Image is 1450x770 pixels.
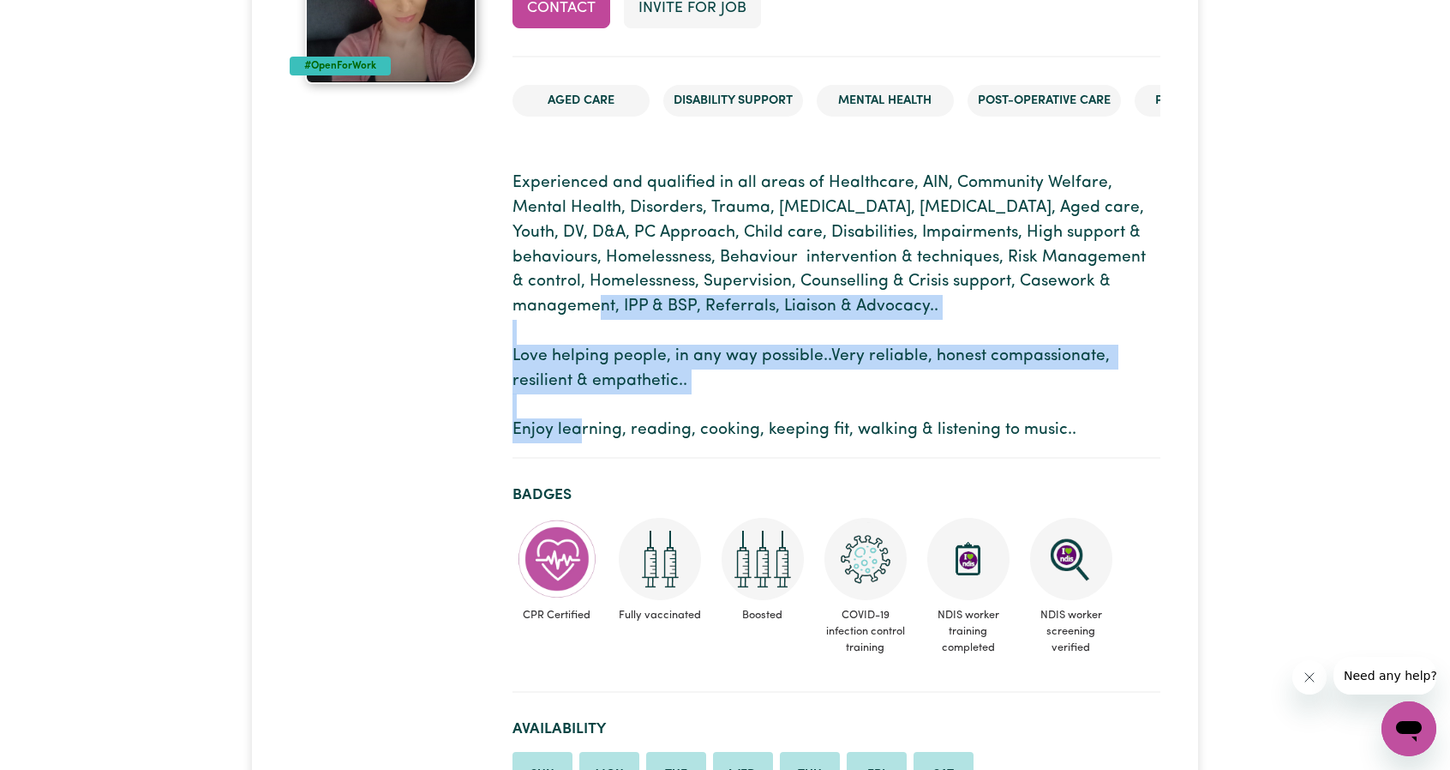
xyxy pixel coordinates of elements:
li: Palliative care [1135,85,1272,117]
span: NDIS worker training completed [924,600,1013,664]
img: Care and support worker has completed CPR Certification [516,518,598,600]
li: Mental Health [817,85,954,117]
span: Fully vaccinated [615,600,704,630]
p: Experienced and qualified in all areas of Healthcare, AIN, Community Welfare, Mental Health, Diso... [512,171,1160,443]
span: Need any help? [10,12,104,26]
img: CS Academy: COVID-19 Infection Control Training course completed [824,518,907,600]
span: COVID-19 infection control training [821,600,910,664]
h2: Badges [512,486,1160,504]
span: CPR Certified [512,600,602,630]
img: Care and support worker has received booster dose of COVID-19 vaccination [722,518,804,600]
li: Post-operative care [968,85,1121,117]
h2: Availability [512,720,1160,738]
span: Boosted [718,600,807,630]
div: #OpenForWork [290,57,391,75]
iframe: Button to launch messaging window [1381,701,1436,756]
img: NDIS Worker Screening Verified [1030,518,1112,600]
img: Care and support worker has received 2 doses of COVID-19 vaccine [619,518,701,600]
li: Aged Care [512,85,650,117]
li: Disability Support [663,85,803,117]
iframe: Close message [1292,660,1327,695]
iframe: Message from company [1333,657,1436,695]
span: NDIS worker screening verified [1027,600,1116,664]
img: CS Academy: Introduction to NDIS Worker Training course completed [927,518,1010,600]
